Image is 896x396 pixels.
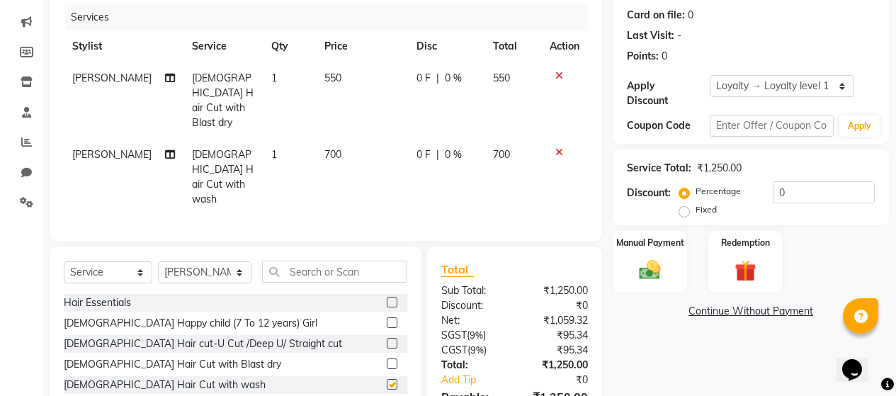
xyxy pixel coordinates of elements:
div: 0 [662,49,667,64]
span: 0 % [445,147,462,162]
div: Coupon Code [627,118,710,133]
th: Price [316,30,408,62]
div: Services [65,4,599,30]
span: [DEMOGRAPHIC_DATA] Hair Cut with wash [192,148,254,205]
div: Net: [431,313,515,328]
iframe: chat widget [837,339,882,382]
div: ₹95.34 [514,343,599,358]
div: ₹0 [514,298,599,313]
th: Disc [408,30,484,62]
span: | [436,71,439,86]
div: Points: [627,49,659,64]
div: 0 [688,8,693,23]
span: 700 [493,148,510,161]
div: Discount: [627,186,671,200]
input: Search or Scan [262,261,407,283]
span: 550 [493,72,510,84]
a: Continue Without Payment [616,304,886,319]
th: Action [541,30,588,62]
div: ( ) [431,343,515,358]
label: Percentage [696,185,741,198]
span: SGST [441,329,467,341]
div: Service Total: [627,161,691,176]
div: [DEMOGRAPHIC_DATA] Hair Cut with Blast dry [64,357,281,372]
span: 0 F [416,71,431,86]
div: [DEMOGRAPHIC_DATA] Happy child (7 To 12 years) Girl [64,316,317,331]
span: 550 [324,72,341,84]
div: Last Visit: [627,28,674,43]
span: 0 F [416,147,431,162]
input: Enter Offer / Coupon Code [710,115,834,137]
th: Stylist [64,30,183,62]
th: Service [183,30,263,62]
div: Discount: [431,298,515,313]
span: [PERSON_NAME] [72,148,152,161]
label: Fixed [696,203,717,216]
div: Hair Essentials [64,295,131,310]
div: ₹1,059.32 [514,313,599,328]
div: ₹0 [528,373,599,387]
span: 9% [470,329,483,341]
div: - [677,28,681,43]
div: [DEMOGRAPHIC_DATA] Hair Cut with wash [64,378,266,392]
div: Total: [431,358,515,373]
span: | [436,147,439,162]
span: 1 [271,148,277,161]
div: ₹1,250.00 [514,283,599,298]
span: [DEMOGRAPHIC_DATA] Hair Cut with Blast dry [192,72,254,129]
div: ₹95.34 [514,328,599,343]
div: ₹1,250.00 [514,358,599,373]
div: Apply Discount [627,79,710,108]
div: Sub Total: [431,283,515,298]
th: Qty [263,30,316,62]
label: Manual Payment [616,237,684,249]
div: Card on file: [627,8,685,23]
div: ₹1,250.00 [697,161,742,176]
span: 9% [470,344,484,356]
span: 0 % [445,71,462,86]
span: 700 [324,148,341,161]
img: _cash.svg [633,258,667,283]
div: [DEMOGRAPHIC_DATA] Hair cut-U Cut /Deep U/ Straight cut [64,336,342,351]
label: Redemption [721,237,770,249]
button: Apply [839,115,880,137]
span: 1 [271,72,277,84]
div: ( ) [431,328,515,343]
th: Total [484,30,541,62]
img: _gift.svg [728,258,763,284]
span: [PERSON_NAME] [72,72,152,84]
span: CGST [441,344,467,356]
a: Add Tip [431,373,528,387]
span: Total [441,262,474,277]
